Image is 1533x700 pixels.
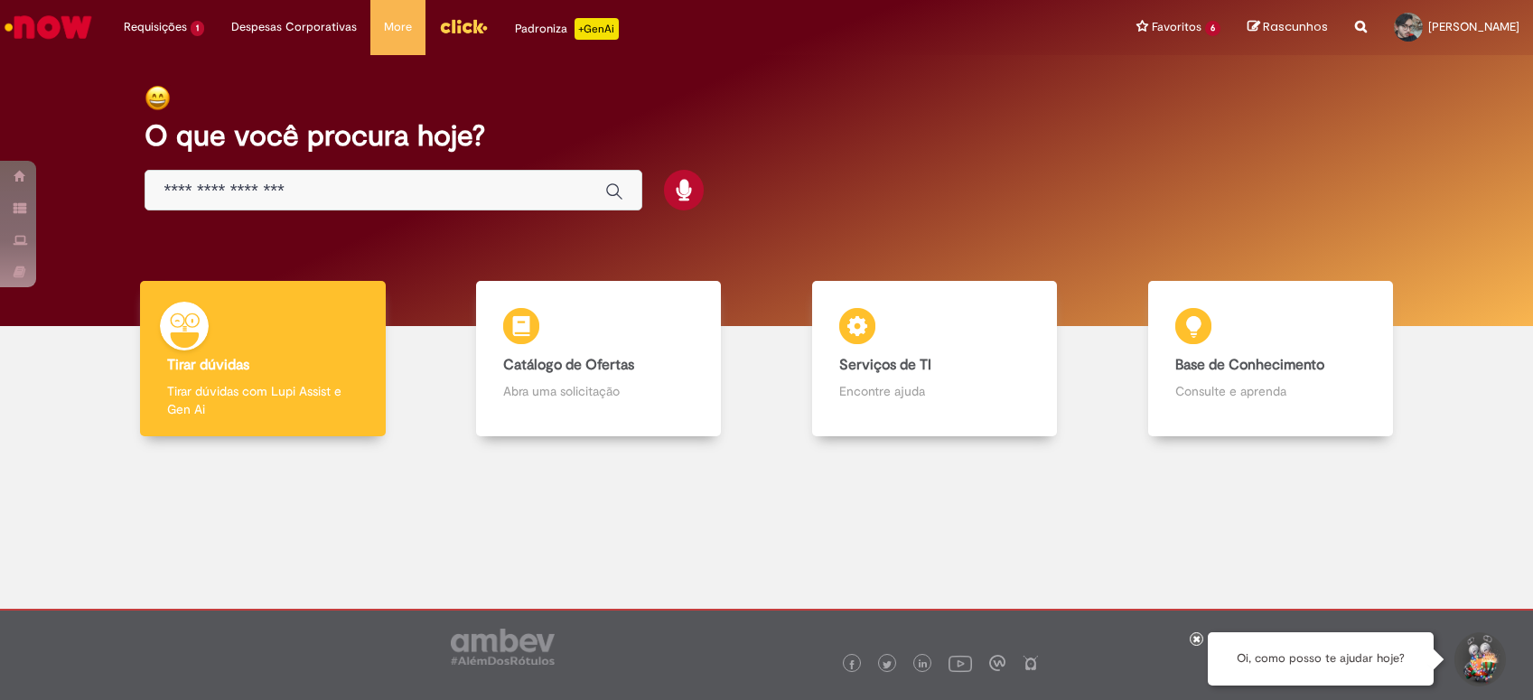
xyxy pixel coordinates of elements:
span: 1 [191,21,204,36]
img: ServiceNow [2,9,95,45]
span: [PERSON_NAME] [1428,19,1519,34]
button: Iniciar Conversa de Suporte [1452,632,1506,686]
img: happy-face.png [145,85,171,111]
span: Rascunhos [1263,18,1328,35]
img: logo_footer_ambev_rotulo_gray.png [451,629,555,665]
p: Encontre ajuda [839,382,1030,400]
img: logo_footer_youtube.png [949,651,972,675]
b: Base de Conhecimento [1175,356,1324,374]
p: +GenAi [575,18,619,40]
a: Base de Conhecimento Consulte e aprenda [1102,281,1438,437]
p: Abra uma solicitação [503,382,694,400]
img: logo_footer_facebook.png [847,660,856,669]
img: logo_footer_naosei.png [1023,655,1039,671]
b: Tirar dúvidas [167,356,249,374]
a: Catálogo de Ofertas Abra uma solicitação [431,281,767,437]
p: Consulte e aprenda [1175,382,1366,400]
span: Favoritos [1152,18,1201,36]
b: Catálogo de Ofertas [503,356,634,374]
a: Serviços de TI Encontre ajuda [767,281,1103,437]
img: logo_footer_linkedin.png [919,659,928,670]
p: Tirar dúvidas com Lupi Assist e Gen Ai [167,382,358,418]
a: Tirar dúvidas Tirar dúvidas com Lupi Assist e Gen Ai [95,281,431,437]
img: logo_footer_workplace.png [989,655,1005,671]
a: Rascunhos [1248,19,1328,36]
b: Serviços de TI [839,356,931,374]
span: More [384,18,412,36]
div: Oi, como posso te ajudar hoje? [1208,632,1434,686]
span: 6 [1205,21,1220,36]
div: Padroniza [515,18,619,40]
h2: O que você procura hoje? [145,120,1388,152]
img: logo_footer_twitter.png [883,660,892,669]
img: click_logo_yellow_360x200.png [439,13,488,40]
span: Despesas Corporativas [231,18,357,36]
span: Requisições [124,18,187,36]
